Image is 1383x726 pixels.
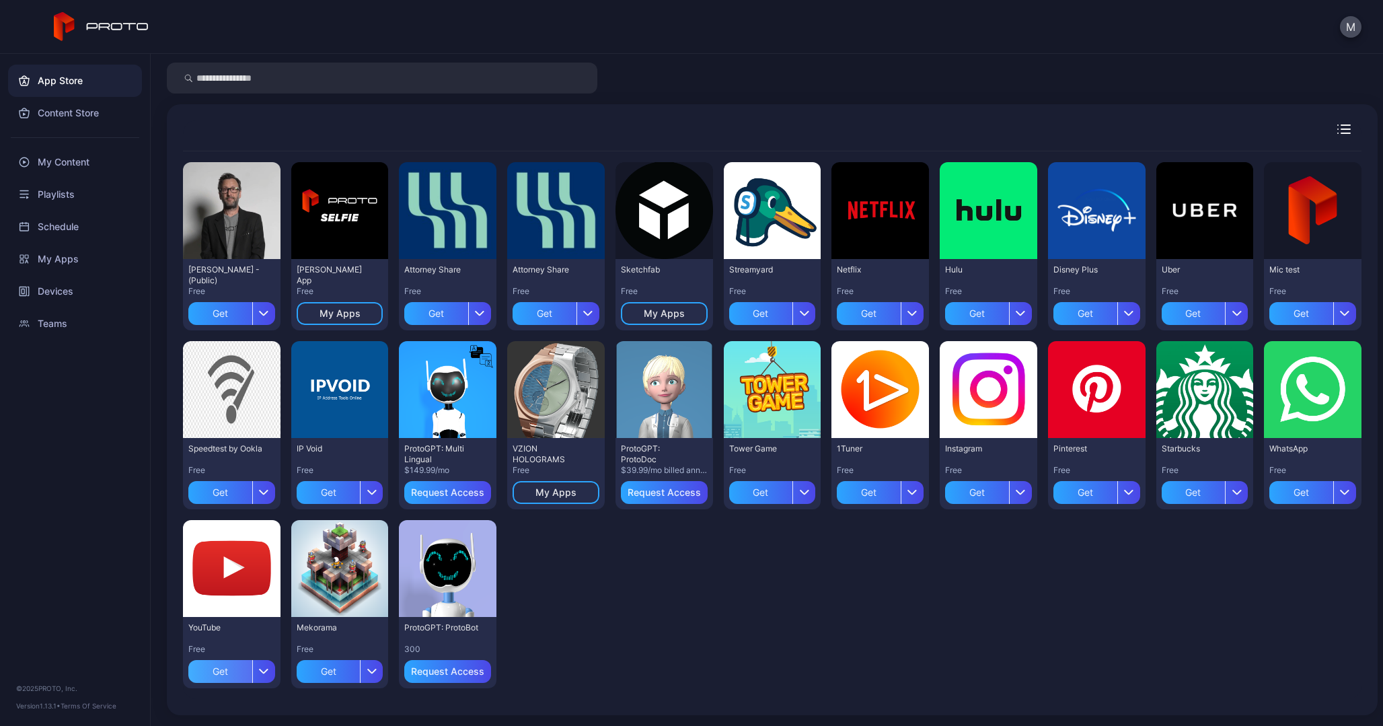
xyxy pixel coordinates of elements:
button: Get [837,476,924,504]
button: Get [404,297,491,325]
span: Version 1.13.1 • [16,702,61,710]
div: Starbucks [1162,443,1236,454]
div: Pinterest [1053,443,1127,454]
div: Get [945,481,1009,504]
button: Get [1162,476,1248,504]
button: Get [945,297,1032,325]
a: Content Store [8,97,142,129]
button: Get [1053,476,1140,504]
div: ProtoGPT: ProtoBot [404,622,478,633]
a: Schedule [8,211,142,243]
div: Disney Plus [1053,264,1127,275]
div: Netflix [837,264,911,275]
div: Free [729,465,816,476]
div: Free [837,465,924,476]
div: Free [729,286,816,297]
div: Attorney Share [404,264,478,275]
div: Get [1269,302,1333,325]
div: David N Persona - (Public) [188,264,262,286]
div: Free [1053,286,1140,297]
div: Get [729,481,793,504]
button: Get [297,655,383,683]
div: Get [188,481,252,504]
div: Free [404,286,491,297]
div: Free [513,286,599,297]
div: Get [404,302,468,325]
button: Get [297,476,383,504]
button: Get [729,476,816,504]
div: Streamyard [729,264,803,275]
button: Get [1053,297,1140,325]
div: Free [1269,286,1356,297]
div: Free [297,286,383,297]
button: Get [188,476,275,504]
button: Request Access [621,481,708,504]
div: $149.99/mo [404,465,491,476]
a: Teams [8,307,142,340]
div: Get [729,302,793,325]
div: Free [297,465,383,476]
a: My Apps [8,243,142,275]
div: ProtoGPT: ProtoDoc [621,443,695,465]
div: Get [297,481,361,504]
button: My Apps [297,302,383,325]
a: Terms Of Service [61,702,116,710]
button: My Apps [513,481,599,504]
div: Mekorama [297,622,371,633]
div: Free [945,286,1032,297]
div: Free [188,286,275,297]
button: Get [1269,297,1356,325]
div: IP Void [297,443,371,454]
button: Request Access [404,481,491,504]
button: Get [945,476,1032,504]
div: Get [1162,481,1226,504]
button: Request Access [404,660,491,683]
a: App Store [8,65,142,97]
div: Get [837,302,901,325]
div: Get [188,660,252,683]
div: Hulu [945,264,1019,275]
div: David Selfie App [297,264,371,286]
button: My Apps [621,302,708,325]
div: Free [297,644,383,655]
div: WhatsApp [1269,443,1343,454]
div: Free [513,465,599,476]
div: ProtoGPT: Multi Lingual [404,443,478,465]
div: 300 [404,644,491,655]
div: Free [188,644,275,655]
div: Free [1269,465,1356,476]
div: Free [188,465,275,476]
div: Free [1053,465,1140,476]
div: Get [297,660,361,683]
div: Get [1053,302,1117,325]
a: Playlists [8,178,142,211]
div: Request Access [411,487,484,498]
div: Get [1162,302,1226,325]
div: Attorney Share [513,264,587,275]
button: Get [729,297,816,325]
div: Request Access [411,666,484,677]
div: Free [945,465,1032,476]
div: Speedtest by Ookla [188,443,262,454]
div: 1Tuner [837,443,911,454]
div: Mic test [1269,264,1343,275]
div: Get [837,481,901,504]
div: Uber [1162,264,1236,275]
div: My Apps [320,308,361,319]
div: My Apps [644,308,685,319]
div: Free [837,286,924,297]
div: Devices [8,275,142,307]
button: Get [1162,297,1248,325]
button: Get [513,297,599,325]
div: Request Access [628,487,701,498]
button: Get [188,297,275,325]
div: Free [621,286,708,297]
div: Get [1053,481,1117,504]
div: Free [1162,286,1248,297]
div: Free [1162,465,1248,476]
div: $39.99/mo billed annually [621,465,708,476]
